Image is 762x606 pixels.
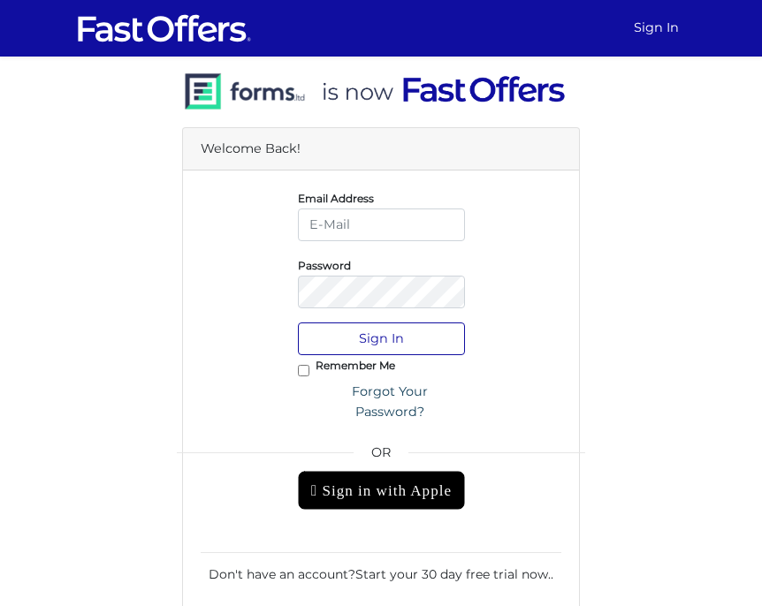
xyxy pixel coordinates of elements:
a: Sign In [627,11,686,45]
span: OR [298,443,465,471]
div: Sign in with Apple [298,471,465,510]
div: Welcome Back! [183,128,579,170]
a: Start your 30 day free trial now. [355,566,551,582]
label: Password [298,263,351,268]
label: Email Address [298,196,374,201]
label: Remember Me [316,363,395,367]
a: Forgot Your Password? [316,375,465,428]
input: E-Mail [298,208,465,241]
div: Don't have an account? . [201,552,561,584]
button: Sign In [298,322,465,355]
